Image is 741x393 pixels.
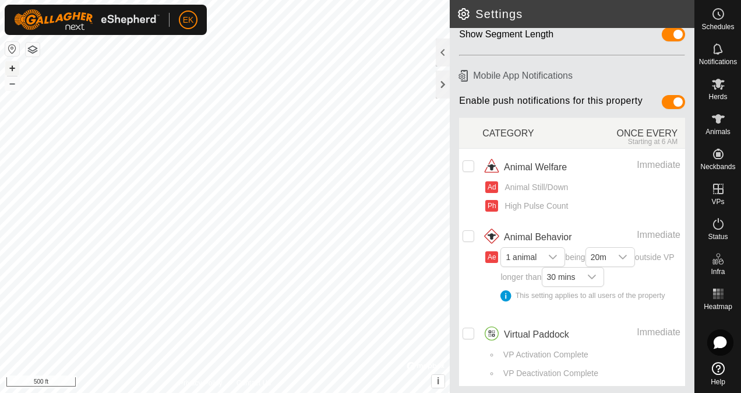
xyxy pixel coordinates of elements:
div: dropdown trigger [611,248,634,266]
span: Animal Behavior [504,230,572,244]
span: VPs [711,198,724,205]
img: animal welfare icon [482,158,501,177]
span: Help [711,378,725,385]
span: being outside VP longer than [500,252,680,301]
span: Heatmap [704,303,732,310]
div: Starting at 6 AM [584,138,678,146]
div: dropdown trigger [541,248,564,266]
button: Ph [485,200,498,212]
div: Immediate [598,325,680,339]
button: – [5,76,19,90]
span: High Pulse Count [500,200,568,212]
img: virtual paddocks icon [482,325,501,344]
span: Animal Welfare [504,160,567,174]
span: Neckbands [700,163,735,170]
span: EK [183,14,194,26]
span: 20m [586,248,611,266]
h2: Settings [457,7,694,21]
button: + [5,61,19,75]
div: Immediate [598,228,680,242]
span: Infra [711,268,725,275]
a: Contact Us [237,378,271,388]
span: 30 mins [542,268,580,286]
span: Animal Still/Down [500,181,568,194]
span: Notifications [699,58,737,65]
a: Help [695,357,741,390]
h6: Mobile App Notifications [454,65,690,86]
button: Ad [485,181,498,193]
span: Herds [708,93,727,100]
div: Immediate [598,158,680,172]
span: VP Deactivation Complete [499,367,598,380]
button: Map Layers [26,43,40,57]
div: This setting applies to all users of the property [500,290,680,301]
button: Reset Map [5,42,19,56]
div: Show Segment Length [459,27,553,45]
span: Animals [705,128,731,135]
span: Virtual Paddock [504,328,569,342]
button: Ae [485,251,498,263]
button: i [432,375,444,388]
span: i [437,376,439,386]
div: CATEGORY [482,120,584,146]
a: Privacy Policy [179,378,223,388]
span: 1 animal [501,248,541,266]
span: Schedules [701,23,734,30]
span: Enable push notifications for this property [459,95,643,113]
span: VP Activation Complete [499,349,588,361]
img: Gallagher Logo [14,9,160,30]
span: Status [708,233,728,240]
img: animal behavior icon [482,228,501,247]
div: ONCE EVERY [584,120,685,146]
div: dropdown trigger [580,268,604,286]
